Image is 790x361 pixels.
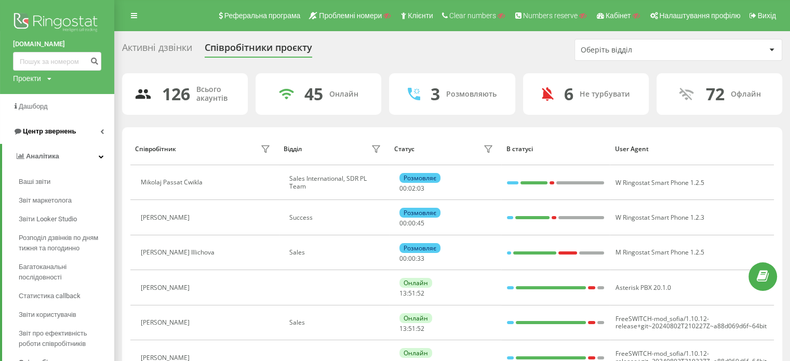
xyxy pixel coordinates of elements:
[19,102,48,110] span: Дашборд
[284,145,302,153] div: Відділ
[289,214,384,221] div: Success
[399,219,407,228] span: 00
[19,172,114,191] a: Ваші звіти
[205,42,312,58] div: Співробітники проєкту
[399,313,432,323] div: Онлайн
[19,210,114,229] a: Звіти Looker Studio
[408,254,416,263] span: 00
[506,145,605,153] div: В статусі
[141,319,192,326] div: [PERSON_NAME]
[19,233,109,253] span: Розподіл дзвінків по дням тижня та погодинно
[408,219,416,228] span: 00
[399,325,424,332] div: : :
[399,254,407,263] span: 00
[399,184,407,193] span: 00
[399,220,424,227] div: : :
[705,84,724,104] div: 72
[196,85,235,103] div: Всього акаунтів
[399,348,432,358] div: Онлайн
[19,191,114,210] a: Звіт маркетолога
[19,324,114,353] a: Звіт про ефективність роботи співробітників
[26,152,59,160] span: Аналiтика
[141,249,217,256] div: [PERSON_NAME] Illichova
[523,11,578,20] span: Numbers reserve
[19,195,72,206] span: Звіт маркетолога
[417,219,424,228] span: 45
[289,319,384,326] div: Sales
[19,305,114,324] a: Звіти користувачів
[289,175,384,190] div: Sales International, SDR PL Team
[224,11,301,20] span: Реферальна програма
[23,127,76,135] span: Центр звернень
[141,284,192,291] div: [PERSON_NAME]
[135,145,176,153] div: Співробітник
[19,262,109,283] span: Багатоканальні послідовності
[446,90,497,99] div: Розмовляють
[19,177,50,187] span: Ваші звіти
[606,11,631,20] span: Кабінет
[2,144,114,169] a: Аналiтика
[408,11,433,20] span: Клієнти
[141,179,205,186] div: Mikolaj Passat Cwikla
[19,214,77,224] span: Звіти Looker Studio
[399,255,424,262] div: : :
[615,283,671,292] span: Asterisk PBX 20.1.0
[417,184,424,193] span: 03
[141,214,192,221] div: [PERSON_NAME]
[758,11,776,20] span: Вихід
[122,42,192,58] div: Активні дзвінки
[449,11,496,20] span: Clear numbers
[13,10,101,36] img: Ringostat logo
[417,289,424,298] span: 52
[19,310,76,320] span: Звіти користувачів
[615,248,704,257] span: M Ringostat Smart Phone 1.2.5
[431,84,440,104] div: 3
[408,184,416,193] span: 02
[329,90,358,99] div: Онлайн
[19,328,109,349] span: Звіт про ефективність роботи співробітників
[162,84,190,104] div: 126
[417,324,424,333] span: 52
[19,229,114,258] a: Розподіл дзвінків по дням тижня та погодинно
[19,258,114,287] a: Багатоканальні послідовності
[417,254,424,263] span: 33
[319,11,382,20] span: Проблемні номери
[19,291,81,301] span: Статистика callback
[615,314,767,330] span: FreeSWITCH-mod_sofia/1.10.12-release+git~20240802T210227Z~a88d069d6f~64bit
[399,290,424,297] div: : :
[399,243,440,253] div: Розмовляє
[13,73,41,84] div: Проекти
[399,173,440,183] div: Розмовляє
[564,84,573,104] div: 6
[399,208,440,218] div: Розмовляє
[408,324,416,333] span: 51
[399,289,407,298] span: 13
[13,52,101,71] input: Пошук за номером
[580,90,630,99] div: Не турбувати
[13,39,101,49] a: [DOMAIN_NAME]
[408,289,416,298] span: 51
[289,249,384,256] div: Sales
[730,90,760,99] div: Офлайн
[304,84,323,104] div: 45
[19,287,114,305] a: Статистика callback
[614,145,769,153] div: User Agent
[581,46,705,55] div: Оберіть відділ
[394,145,414,153] div: Статус
[615,213,704,222] span: W Ringostat Smart Phone 1.2.3
[659,11,740,20] span: Налаштування профілю
[399,278,432,288] div: Онлайн
[615,178,704,187] span: W Ringostat Smart Phone 1.2.5
[399,324,407,333] span: 13
[399,185,424,192] div: : :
